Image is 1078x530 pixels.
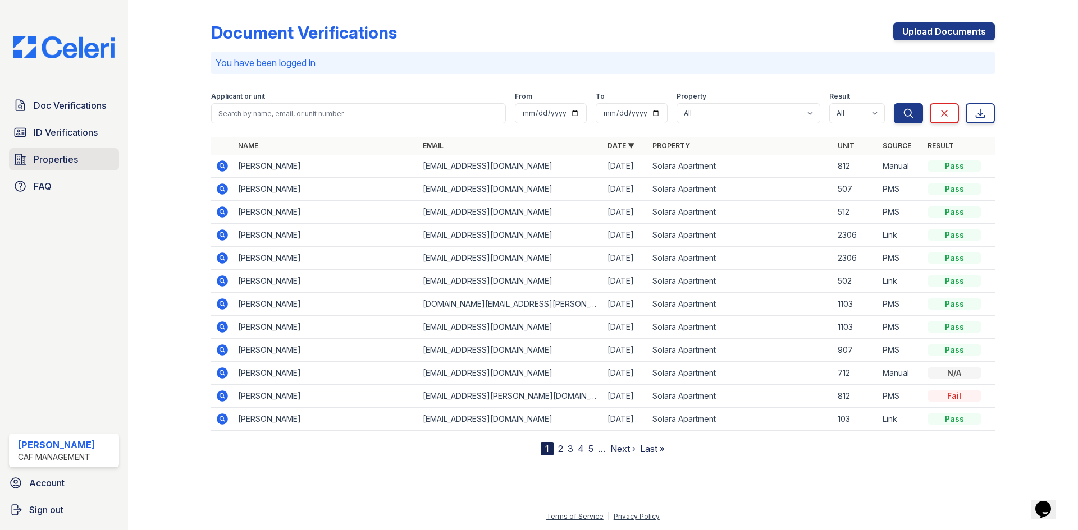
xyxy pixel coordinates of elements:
div: Pass [928,252,981,264]
td: [EMAIL_ADDRESS][DOMAIN_NAME] [418,224,603,247]
td: [DATE] [603,224,648,247]
td: Solara Apartment [648,316,833,339]
td: [PERSON_NAME] [234,316,418,339]
td: [EMAIL_ADDRESS][DOMAIN_NAME] [418,362,603,385]
td: [DATE] [603,247,648,270]
td: [PERSON_NAME] [234,247,418,270]
td: 907 [833,339,878,362]
img: CE_Logo_Blue-a8612792a0a2168367f1c8372b55b34899dd931a85d93a1a3d3e32e68fde9ad4.png [4,36,124,58]
span: … [598,442,606,455]
td: 103 [833,408,878,431]
td: [EMAIL_ADDRESS][DOMAIN_NAME] [418,316,603,339]
a: Date ▼ [607,141,634,150]
td: [PERSON_NAME] [234,178,418,201]
td: Solara Apartment [648,155,833,178]
td: [EMAIL_ADDRESS][DOMAIN_NAME] [418,178,603,201]
td: [EMAIL_ADDRESS][DOMAIN_NAME] [418,270,603,293]
div: Pass [928,183,981,195]
td: 512 [833,201,878,224]
p: You have been logged in [216,56,990,70]
button: Sign out [4,499,124,521]
td: [PERSON_NAME] [234,385,418,408]
td: [PERSON_NAME] [234,270,418,293]
td: Solara Apartment [648,270,833,293]
td: 1103 [833,316,878,339]
div: Pass [928,206,981,218]
div: N/A [928,367,981,379]
a: Doc Verifications [9,94,119,117]
a: Unit [838,141,855,150]
a: Email [423,141,444,150]
td: PMS [878,178,923,201]
div: Pass [928,321,981,333]
td: PMS [878,247,923,270]
div: 1 [541,442,554,455]
td: PMS [878,293,923,316]
a: 3 [568,443,573,454]
td: [EMAIL_ADDRESS][DOMAIN_NAME] [418,408,603,431]
td: Manual [878,362,923,385]
td: Solara Apartment [648,178,833,201]
td: [PERSON_NAME] [234,339,418,362]
a: Last » [640,443,665,454]
div: Pass [928,298,981,310]
div: | [607,512,610,520]
div: Fail [928,390,981,402]
label: Result [829,92,850,101]
td: Solara Apartment [648,293,833,316]
td: [EMAIL_ADDRESS][DOMAIN_NAME] [418,155,603,178]
td: [DOMAIN_NAME][EMAIL_ADDRESS][PERSON_NAME][DOMAIN_NAME] [418,293,603,316]
span: Properties [34,153,78,166]
td: Solara Apartment [648,247,833,270]
td: [DATE] [603,155,648,178]
td: [DATE] [603,408,648,431]
a: Terms of Service [546,512,604,520]
div: [PERSON_NAME] [18,438,95,451]
td: PMS [878,339,923,362]
a: FAQ [9,175,119,197]
td: Solara Apartment [648,201,833,224]
td: [EMAIL_ADDRESS][PERSON_NAME][DOMAIN_NAME] [418,385,603,408]
div: Pass [928,275,981,287]
td: [PERSON_NAME] [234,201,418,224]
td: [EMAIL_ADDRESS][DOMAIN_NAME] [418,247,603,270]
td: [DATE] [603,293,648,316]
div: Pass [928,160,981,172]
label: Property [677,92,706,101]
span: Doc Verifications [34,99,106,112]
a: Privacy Policy [614,512,660,520]
td: 812 [833,155,878,178]
td: Link [878,224,923,247]
div: CAF Management [18,451,95,463]
div: Pass [928,413,981,425]
td: Link [878,408,923,431]
td: [DATE] [603,362,648,385]
span: ID Verifications [34,126,98,139]
td: 1103 [833,293,878,316]
td: PMS [878,385,923,408]
a: Source [883,141,911,150]
span: FAQ [34,179,52,193]
a: 2 [558,443,563,454]
td: [DATE] [603,339,648,362]
td: Link [878,270,923,293]
a: 5 [588,443,593,454]
td: [PERSON_NAME] [234,224,418,247]
td: Solara Apartment [648,408,833,431]
td: [EMAIL_ADDRESS][DOMAIN_NAME] [418,201,603,224]
a: 4 [578,443,584,454]
td: 2306 [833,224,878,247]
td: [EMAIL_ADDRESS][DOMAIN_NAME] [418,339,603,362]
td: [DATE] [603,316,648,339]
td: [PERSON_NAME] [234,362,418,385]
div: Document Verifications [211,22,397,43]
td: Solara Apartment [648,362,833,385]
span: Account [29,476,65,490]
td: Manual [878,155,923,178]
span: Sign out [29,503,63,517]
label: From [515,92,532,101]
div: Pass [928,344,981,356]
a: Next › [610,443,636,454]
td: [DATE] [603,178,648,201]
label: To [596,92,605,101]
